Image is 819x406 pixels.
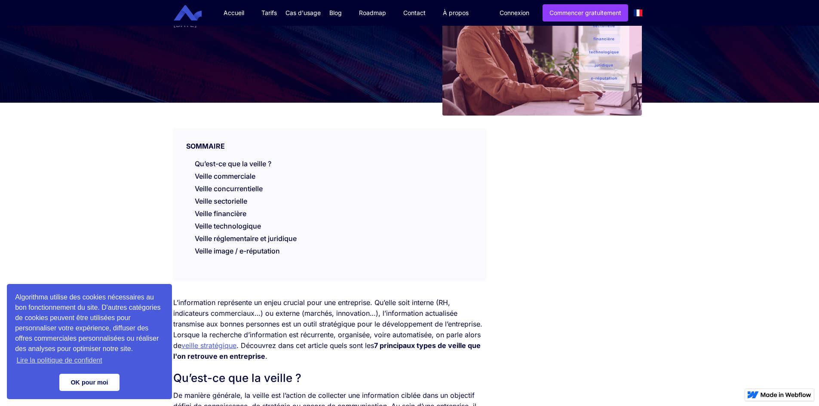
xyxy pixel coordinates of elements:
h2: Qu’est-ce que la veille ? [173,370,486,386]
a: Veille sectorielle [195,197,247,205]
a: Veille commerciale [195,172,255,180]
strong: 7 principaux types de veille que l'on retrouve en entreprise [173,341,481,360]
a: dismiss cookie message [59,374,120,391]
a: Qu’est-ce que la veille ? [195,159,271,168]
div: cookieconsent [7,284,172,399]
a: Veille financière [195,209,246,222]
a: Commencer gratuitement [543,4,628,21]
a: home [180,5,208,21]
a: learn more about cookies [15,354,104,367]
img: Made in Webflow [761,392,811,397]
a: Veille image / e-réputation [195,247,280,259]
a: Veille technologique [195,222,261,235]
p: L’information représente un enjeu crucial pour une entreprise. Qu’elle soit interne (RH, indicate... [173,297,486,362]
span: Algorithma utilise des cookies nécessaires au bon fonctionnement du site. D'autres catégories de ... [15,292,164,367]
div: Cas d'usage [285,9,321,17]
a: veille stratégique [181,341,236,350]
div: SOMMAIRE [173,128,486,151]
a: Connexion [493,5,536,21]
a: Veille réglementaire et juridique [195,234,297,247]
a: Veille concurrentielle [195,184,263,193]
